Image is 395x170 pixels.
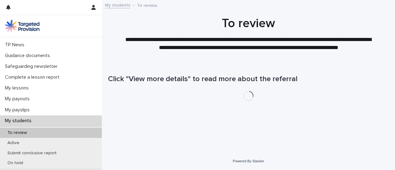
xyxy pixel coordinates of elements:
[108,16,389,31] h1: To review
[2,130,32,135] p: To review
[2,64,62,69] p: Safeguarding newsletter
[2,160,28,166] p: On hold
[2,96,35,102] p: My payouts
[233,159,264,163] a: Powered By Stacker
[2,151,61,156] p: Submit conclusive report
[137,2,157,8] p: To review
[5,20,39,32] img: M5nRWzHhSzIhMunXDL62
[2,140,24,146] p: Active
[2,74,64,80] p: Complete a lesson report
[2,42,29,48] p: TP News
[2,107,35,113] p: My payslips
[2,85,34,91] p: My lessons
[108,75,389,84] h1: Click "View more details" to read more about the referral
[2,118,36,124] p: My students
[105,1,130,8] a: My students
[2,53,55,59] p: Guidance documents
